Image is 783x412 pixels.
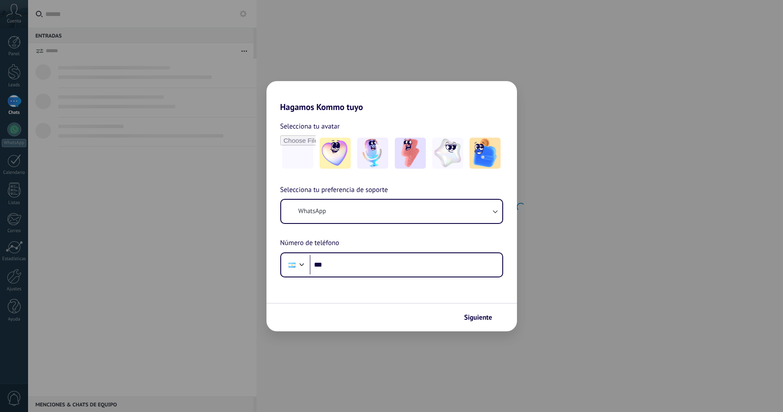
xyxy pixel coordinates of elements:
img: -3.jpeg [395,138,426,169]
span: Número de teléfono [280,238,339,249]
button: Siguiente [460,310,504,325]
button: WhatsApp [281,200,502,223]
img: -5.jpeg [469,138,501,169]
img: -4.jpeg [432,138,463,169]
span: Selecciona tu preferencia de soporte [280,185,388,196]
h2: Hagamos Kommo tuyo [266,81,517,112]
img: -2.jpeg [357,138,388,169]
span: Siguiente [464,315,492,321]
span: Selecciona tu avatar [280,121,340,132]
div: Argentina: + 54 [284,256,300,274]
img: -1.jpeg [320,138,351,169]
span: WhatsApp [298,207,326,216]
